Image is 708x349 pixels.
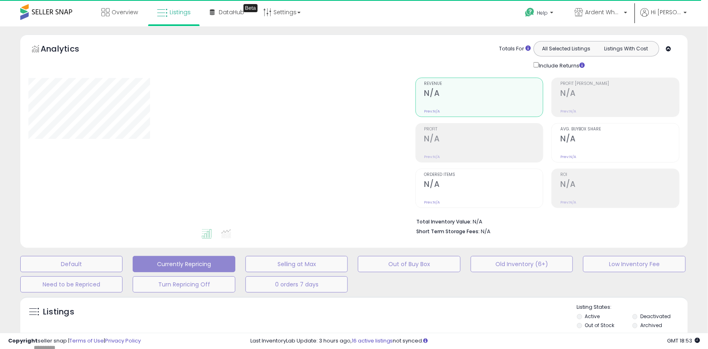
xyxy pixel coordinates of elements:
[519,1,562,26] a: Help
[133,256,235,272] button: Currently Repricing
[133,276,235,293] button: Turn Repricing Off
[424,200,440,205] small: Prev: N/A
[560,173,679,177] span: ROI
[219,8,244,16] span: DataHub
[424,89,543,100] h2: N/A
[20,276,123,293] button: Need to be Repriced
[417,218,472,225] b: Total Inventory Value:
[417,216,674,226] li: N/A
[471,256,573,272] button: Old Inventory (6+)
[640,8,687,26] a: Hi [PERSON_NAME]
[170,8,191,16] span: Listings
[560,180,679,191] h2: N/A
[424,134,543,145] h2: N/A
[424,109,440,114] small: Prev: N/A
[499,45,531,53] div: Totals For
[41,43,95,56] h5: Analytics
[245,276,348,293] button: 0 orders 7 days
[20,256,123,272] button: Default
[537,9,548,16] span: Help
[560,109,576,114] small: Prev: N/A
[525,7,535,17] i: Get Help
[596,43,656,54] button: Listings With Cost
[560,134,679,145] h2: N/A
[651,8,681,16] span: Hi [PERSON_NAME]
[560,89,679,100] h2: N/A
[527,61,594,69] div: Include Returns
[424,180,543,191] h2: N/A
[243,4,258,12] div: Tooltip anchor
[245,256,348,272] button: Selling at Max
[585,8,622,16] span: Ardent Wholesale
[424,82,543,86] span: Revenue
[8,337,141,345] div: seller snap | |
[560,200,576,205] small: Prev: N/A
[560,154,576,159] small: Prev: N/A
[424,154,440,159] small: Prev: N/A
[424,173,543,177] span: Ordered Items
[8,337,38,345] strong: Copyright
[536,43,596,54] button: All Selected Listings
[112,8,138,16] span: Overview
[481,228,491,235] span: N/A
[583,256,685,272] button: Low Inventory Fee
[417,228,480,235] b: Short Term Storage Fees:
[560,127,679,132] span: Avg. Buybox Share
[358,256,460,272] button: Out of Buy Box
[424,127,543,132] span: Profit
[560,82,679,86] span: Profit [PERSON_NAME]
